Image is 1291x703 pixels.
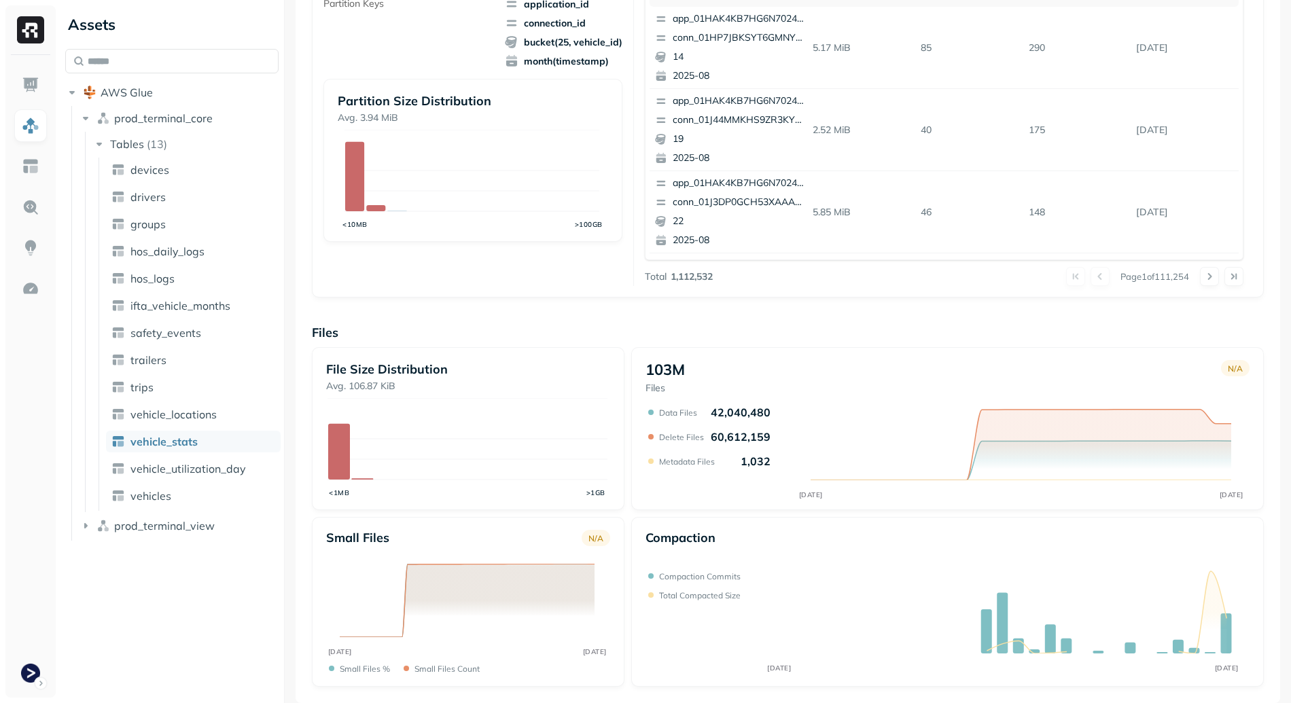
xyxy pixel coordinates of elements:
[582,647,606,656] tspan: [DATE]
[79,107,279,129] button: prod_terminal_core
[106,403,281,425] a: vehicle_locations
[106,431,281,452] a: vehicle_stats
[111,462,125,475] img: table
[130,489,171,503] span: vehicles
[106,240,281,262] a: hos_daily_logs
[83,86,96,99] img: root
[673,69,804,83] p: 2025-08
[22,198,39,216] img: Query Explorer
[22,117,39,134] img: Assets
[111,489,125,503] img: table
[673,132,804,146] p: 19
[673,177,804,190] p: app_01HAK4KB7HG6N7024210G3S8D5
[130,380,154,394] span: trips
[111,380,125,394] img: table
[79,515,279,537] button: prod_terminal_view
[650,171,810,253] button: app_01HAK4KB7HG6N7024210G3S8D5conn_01J3DP0GCH53XAAA4Y4NZ2RFS1222025-08
[326,530,389,545] p: Small files
[22,158,39,175] img: Asset Explorer
[110,137,144,151] span: Tables
[673,196,804,209] p: conn_01J3DP0GCH53XAAA4Y4NZ2RFS1
[106,376,281,398] a: trips
[328,647,351,656] tspan: [DATE]
[106,458,281,480] a: vehicle_utilization_day
[114,111,213,125] span: prod_terminal_core
[1120,270,1189,283] p: Page 1 of 111,254
[574,220,602,229] tspan: >100GB
[645,530,715,545] p: Compaction
[111,299,125,312] img: table
[1215,664,1239,672] tspan: [DATE]
[92,133,280,155] button: Tables(13)
[130,353,166,367] span: trailers
[342,220,368,229] tspan: <10MB
[111,163,125,177] img: table
[22,280,39,298] img: Optimization
[106,213,281,235] a: groups
[673,94,804,108] p: app_01HAK4KB7HG6N7024210G3S8D5
[130,245,205,258] span: hos_daily_logs
[130,435,198,448] span: vehicle_stats
[915,36,1023,60] p: 85
[106,295,281,317] a: ifta_vehicle_months
[767,664,791,672] tspan: [DATE]
[326,380,610,393] p: Avg. 106.87 KiB
[130,272,175,285] span: hos_logs
[1023,118,1131,142] p: 175
[312,325,1264,340] p: Files
[414,664,480,674] p: Small files count
[111,408,125,421] img: table
[1131,118,1239,142] p: Aug 25, 2025
[106,349,281,371] a: trailers
[1220,490,1243,499] tspan: [DATE]
[106,485,281,507] a: vehicles
[130,163,169,177] span: devices
[807,200,915,224] p: 5.85 MiB
[111,435,125,448] img: table
[659,456,715,467] p: Metadata Files
[799,490,823,499] tspan: [DATE]
[915,118,1023,142] p: 40
[807,36,915,60] p: 5.17 MiB
[130,408,217,421] span: vehicle_locations
[111,326,125,340] img: table
[650,89,810,170] button: app_01HAK4KB7HG6N7024210G3S8D5conn_01J44MMKHS9ZR3KYYZKMHR54G7192025-08
[645,382,685,395] p: Files
[673,151,804,165] p: 2025-08
[650,7,810,88] button: app_01HAK4KB7HG6N7024210G3S8D5conn_01HP7JBKSYT6GMNY064TG9YNY4142025-08
[671,270,713,283] p: 1,112,532
[130,462,246,475] span: vehicle_utilization_day
[505,16,622,30] span: connection_id
[1228,363,1243,374] p: N/A
[111,190,125,204] img: table
[111,245,125,258] img: table
[673,12,804,26] p: app_01HAK4KB7HG6N7024210G3S8D5
[673,215,804,228] p: 22
[326,361,610,377] p: File Size Distribution
[111,353,125,367] img: table
[673,31,804,45] p: conn_01HP7JBKSYT6GMNY064TG9YNY4
[505,54,622,68] span: month(timestamp)
[111,272,125,285] img: table
[645,270,667,283] p: Total
[650,253,810,335] button: app_01HAK4KB7HG6N7024210G3S8D5conn_01J3DF3AJG7C1EG6F6TH3DQW03192025-08
[741,454,771,468] p: 1,032
[711,430,771,444] p: 60,612,159
[1023,36,1131,60] p: 290
[586,488,605,497] tspan: >1GB
[645,360,685,379] p: 103M
[106,159,281,181] a: devices
[915,200,1023,224] p: 46
[130,299,230,312] span: ifta_vehicle_months
[659,590,741,600] p: Total compacted size
[340,664,390,674] p: Small files %
[96,111,110,125] img: namespace
[711,405,771,419] p: 42,040,480
[673,234,804,247] p: 2025-08
[807,118,915,142] p: 2.52 MiB
[130,190,166,204] span: drivers
[65,82,279,103] button: AWS Glue
[106,322,281,344] a: safety_events
[1131,36,1239,60] p: Aug 25, 2025
[588,533,603,543] p: N/A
